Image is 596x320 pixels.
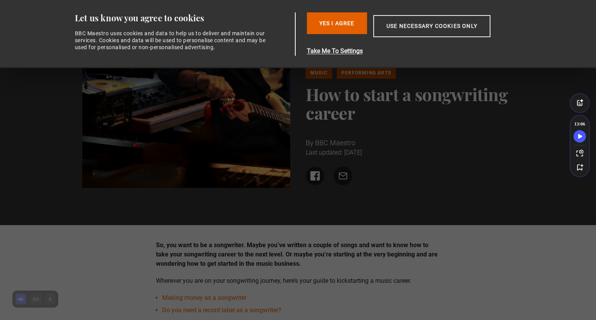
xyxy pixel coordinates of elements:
a: Music [306,67,332,79]
p: Wherever you are on your songwriting journey, here’s your guide to kickstarting a music career. [156,276,440,286]
div: BBC Maestro uses cookies and data to help us to deliver and maintain our services. Cookies and da... [75,30,270,51]
strong: So, you want to be a songwriter. Maybe you’ve written a couple of songs and want to know how to t... [156,241,438,267]
a: Making money as a songwriter [162,294,246,301]
span: BBC Maestro [315,139,355,147]
h1: How to start a songwriting career [306,85,514,122]
button: Take Me To Settings [307,46,527,56]
a: Performing Arts [337,67,396,79]
img: tuning a guitar [82,58,291,188]
a: Do you need a record label as a songwriter? [162,306,281,314]
time: Last updated: [DATE] [306,149,362,156]
span: By [306,139,314,147]
div: Let us know you agree to cookies [75,12,292,24]
button: Use necessary cookies only [373,15,490,37]
button: Yes I Agree [307,12,367,34]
